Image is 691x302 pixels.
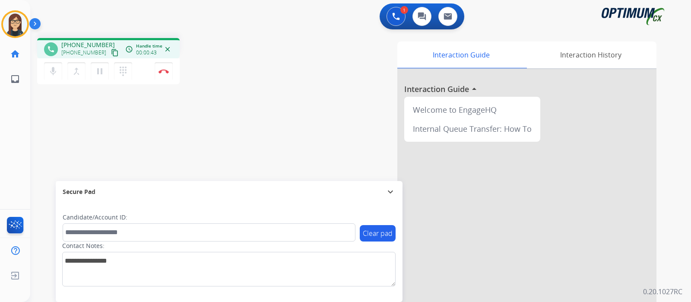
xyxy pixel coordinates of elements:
div: 1 [400,6,408,14]
span: Handle time [136,43,162,49]
span: [PHONE_NUMBER] [61,49,106,56]
mat-icon: access_time [125,45,133,53]
div: Interaction History [525,41,656,68]
img: control [158,69,169,73]
div: Internal Queue Transfer: How To [408,119,537,138]
button: Clear pad [360,225,396,242]
mat-icon: pause [95,66,105,76]
mat-icon: merge_type [71,66,82,76]
span: Secure Pad [63,188,95,196]
mat-icon: expand_more [385,187,396,197]
mat-icon: inbox [10,74,20,84]
div: Welcome to EngageHQ [408,100,537,119]
img: avatar [3,12,27,36]
p: 0.20.1027RC [643,286,682,297]
span: [PHONE_NUMBER] [61,41,115,49]
div: Interaction Guide [397,41,525,68]
mat-icon: content_copy [111,49,119,57]
label: Candidate/Account ID: [63,213,127,222]
mat-icon: home [10,49,20,59]
mat-icon: mic [48,66,58,76]
mat-icon: close [164,45,171,53]
span: 00:00:43 [136,49,157,56]
mat-icon: dialpad [118,66,128,76]
mat-icon: phone [47,45,55,53]
label: Contact Notes: [62,242,105,250]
